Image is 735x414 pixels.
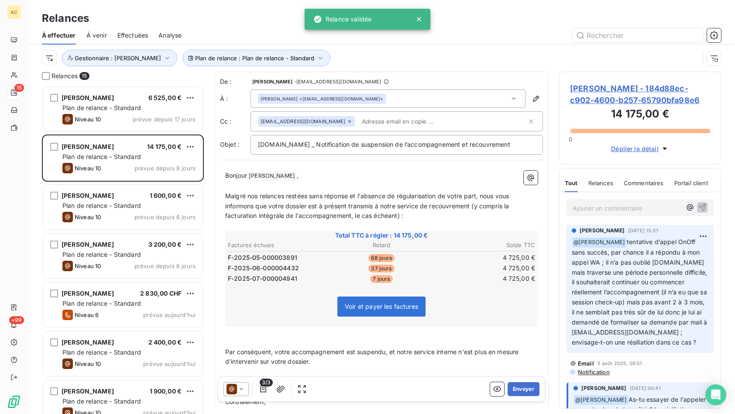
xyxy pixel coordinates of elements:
[345,303,418,310] span: Voir et payer les factures
[261,96,298,102] span: [PERSON_NAME]
[252,79,292,84] span: [PERSON_NAME]
[570,83,710,106] span: [PERSON_NAME] - 184d88ec-c902-4600-b257-65790bfa98e6
[62,338,114,346] span: [PERSON_NAME]
[370,275,392,283] span: 7 jours
[228,264,299,273] span: F-2025-06-000004432
[570,106,710,124] h3: 14 175,00 €
[227,241,330,250] th: Factures échues
[7,5,21,19] div: AC
[433,263,536,273] td: 4 725,00 €
[608,144,672,154] button: Déplier le détail
[261,96,383,102] div: <[EMAIL_ADDRESS][DOMAIN_NAME]>
[52,72,78,80] span: Relances
[598,361,642,366] span: 5 août 2025, 08:51
[182,50,330,66] button: Plan de relance : Plan de relance - Standard
[75,311,99,318] span: Niveau 6
[62,50,177,66] button: Gestionnaire : [PERSON_NAME]
[580,227,625,235] span: [PERSON_NAME]
[611,144,659,153] span: Déplier le détail
[62,290,114,297] span: [PERSON_NAME]
[624,179,664,186] span: Commentaires
[133,116,196,123] span: prévue depuis 17 jours
[62,397,141,405] span: Plan de relance - Standard
[225,172,247,179] span: Bonjour
[7,86,21,100] a: 15
[62,153,141,160] span: Plan de relance - Standard
[573,28,704,42] input: Rechercher
[62,300,141,307] span: Plan de relance - Standard
[42,10,89,26] h3: Relances
[62,192,114,199] span: [PERSON_NAME]
[565,179,578,186] span: Tout
[62,143,114,150] span: [PERSON_NAME]
[62,348,141,356] span: Plan de relance - Standard
[42,31,76,40] span: À effectuer
[143,311,196,318] span: prévue aujourd’hui
[220,94,251,103] label: À :
[86,31,107,40] span: À venir
[261,119,345,124] span: [EMAIL_ADDRESS][DOMAIN_NAME]
[62,251,141,258] span: Plan de relance - Standard
[7,395,21,409] img: Logo LeanPay
[630,386,661,391] span: [DATE] 00:41
[297,172,299,179] span: ,
[313,11,371,27] div: Relance validée
[75,360,101,367] span: Niveau 10
[574,395,628,405] span: @ [PERSON_NAME]
[195,55,314,62] span: Plan de relance : Plan de relance - Standard
[75,165,101,172] span: Niveau 10
[14,84,24,92] span: 15
[577,369,610,376] span: Notification
[9,316,24,324] span: +99
[148,338,182,346] span: 2 400,00 €
[368,254,395,262] span: 68 jours
[148,94,182,101] span: 6 525,00 €
[134,262,196,269] span: prévue depuis 6 jours
[628,228,658,233] span: [DATE] 15:31
[705,384,726,405] div: Open Intercom Messenger
[588,179,613,186] span: Relances
[220,117,251,126] label: Cc :
[79,72,89,80] span: 15
[581,384,626,392] span: [PERSON_NAME]
[158,31,182,40] span: Analyse
[75,262,101,269] span: Niveau 10
[140,290,182,297] span: 2 830,00 CHF
[220,141,240,148] span: Objet :
[572,238,709,346] span: tentative d’appel OnOff sans succès, par chance il a répondu à mon appel WA ; il n’a pas oublié [...
[75,55,161,62] span: Gestionnaire : [PERSON_NAME]
[228,274,297,283] span: F-2025-07-000004941
[508,382,539,396] button: Envoyer
[134,165,196,172] span: prévue depuis 8 jours
[150,387,182,395] span: 1 900,00 €
[358,115,459,128] input: Adresse email en copie ...
[294,79,381,84] span: - [EMAIL_ADDRESS][DOMAIN_NAME]
[225,398,266,405] span: Cordialement,
[674,179,708,186] span: Portail client
[143,360,196,367] span: prévue aujourd’hui
[572,238,626,248] span: @ [PERSON_NAME]
[134,214,196,221] span: prévue depuis 6 jours
[220,77,251,86] span: De :
[433,274,536,283] td: 4 725,00 €
[578,360,594,367] span: Email
[260,379,273,386] span: 3/3
[225,192,511,220] span: Malgré nos relances restées sans réponse et l'absence de régularisation de votre part, nous vous ...
[150,192,182,199] span: 1 600,00 €
[433,241,536,250] th: Solde TTC
[227,231,536,240] span: Total TTC à régler : 14 175,00 €
[368,265,394,273] span: 37 jours
[62,94,114,101] span: [PERSON_NAME]
[258,141,510,148] span: [DOMAIN_NAME] _ Notification de suspension de l’accompagnement et recouvrement
[148,241,182,248] span: 3 200,00 €
[330,241,433,250] th: Retard
[62,387,114,395] span: [PERSON_NAME]
[75,214,101,221] span: Niveau 10
[62,104,141,111] span: Plan de relance - Standard
[569,136,572,143] span: 0
[62,202,141,209] span: Plan de relance - Standard
[62,241,114,248] span: [PERSON_NAME]
[247,171,296,181] span: [PERSON_NAME]
[147,143,182,150] span: 14 175,00 €
[117,31,148,40] span: Effectuées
